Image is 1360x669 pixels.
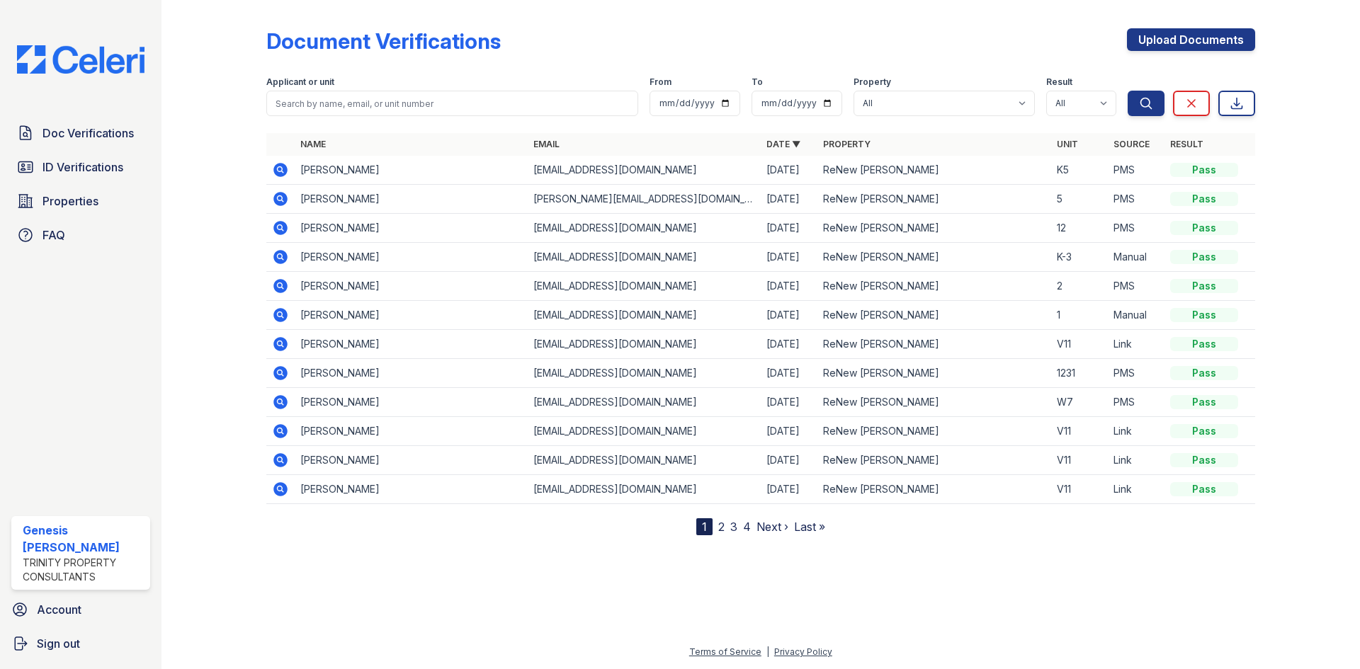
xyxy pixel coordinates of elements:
td: 1231 [1051,359,1108,388]
td: [PERSON_NAME] [295,272,528,301]
td: PMS [1108,359,1164,388]
td: V11 [1051,446,1108,475]
img: CE_Logo_Blue-a8612792a0a2168367f1c8372b55b34899dd931a85d93a1a3d3e32e68fde9ad4.png [6,45,156,74]
td: ReNew [PERSON_NAME] [817,417,1050,446]
div: Trinity Property Consultants [23,556,144,584]
td: [PERSON_NAME] [295,388,528,417]
td: ReNew [PERSON_NAME] [817,388,1050,417]
td: [EMAIL_ADDRESS][DOMAIN_NAME] [528,359,761,388]
td: ReNew [PERSON_NAME] [817,272,1050,301]
td: [DATE] [761,417,817,446]
td: [PERSON_NAME] [295,214,528,243]
td: Manual [1108,301,1164,330]
td: [EMAIL_ADDRESS][DOMAIN_NAME] [528,388,761,417]
div: Genesis [PERSON_NAME] [23,522,144,556]
td: ReNew [PERSON_NAME] [817,330,1050,359]
td: [DATE] [761,446,817,475]
td: [DATE] [761,185,817,214]
td: V11 [1051,330,1108,359]
a: Unit [1057,139,1078,149]
a: 4 [743,520,751,534]
td: [PERSON_NAME] [295,417,528,446]
span: Sign out [37,635,80,652]
td: [PERSON_NAME] [295,359,528,388]
a: Account [6,595,156,624]
div: Pass [1170,250,1238,264]
a: FAQ [11,221,150,249]
td: 5 [1051,185,1108,214]
td: [EMAIL_ADDRESS][DOMAIN_NAME] [528,446,761,475]
td: ReNew [PERSON_NAME] [817,185,1050,214]
td: [DATE] [761,156,817,185]
div: Pass [1170,424,1238,438]
td: [EMAIL_ADDRESS][DOMAIN_NAME] [528,156,761,185]
td: V11 [1051,475,1108,504]
td: [PERSON_NAME] [295,243,528,272]
span: ID Verifications [42,159,123,176]
a: Property [823,139,871,149]
div: Document Verifications [266,28,501,54]
td: [PERSON_NAME] [295,301,528,330]
td: PMS [1108,388,1164,417]
td: [DATE] [761,388,817,417]
td: ReNew [PERSON_NAME] [817,475,1050,504]
div: 1 [696,518,713,535]
a: Source [1113,139,1150,149]
td: Link [1108,446,1164,475]
div: Pass [1170,366,1238,380]
a: Doc Verifications [11,119,150,147]
td: 2 [1051,272,1108,301]
a: 2 [718,520,725,534]
td: [DATE] [761,359,817,388]
td: [DATE] [761,243,817,272]
a: Result [1170,139,1203,149]
td: ReNew [PERSON_NAME] [817,214,1050,243]
td: Link [1108,475,1164,504]
td: K-3 [1051,243,1108,272]
td: [DATE] [761,272,817,301]
td: [DATE] [761,475,817,504]
td: [DATE] [761,301,817,330]
td: ReNew [PERSON_NAME] [817,156,1050,185]
td: ReNew [PERSON_NAME] [817,446,1050,475]
td: ReNew [PERSON_NAME] [817,243,1050,272]
a: Last » [794,520,825,534]
a: Privacy Policy [774,646,832,657]
td: 1 [1051,301,1108,330]
a: Email [533,139,560,149]
div: Pass [1170,279,1238,293]
label: From [650,76,671,88]
td: [EMAIL_ADDRESS][DOMAIN_NAME] [528,272,761,301]
td: Link [1108,330,1164,359]
a: Upload Documents [1127,28,1255,51]
input: Search by name, email, or unit number [266,91,638,116]
td: Link [1108,417,1164,446]
div: Pass [1170,337,1238,351]
label: To [752,76,763,88]
td: ReNew [PERSON_NAME] [817,359,1050,388]
label: Property [854,76,891,88]
div: Pass [1170,192,1238,206]
div: Pass [1170,221,1238,235]
span: Properties [42,193,98,210]
td: [PERSON_NAME] [295,185,528,214]
td: ReNew [PERSON_NAME] [817,301,1050,330]
td: [PERSON_NAME][EMAIL_ADDRESS][DOMAIN_NAME] [528,185,761,214]
label: Result [1046,76,1072,88]
div: Pass [1170,395,1238,409]
td: [EMAIL_ADDRESS][DOMAIN_NAME] [528,330,761,359]
td: PMS [1108,214,1164,243]
td: Manual [1108,243,1164,272]
a: Sign out [6,629,156,658]
a: Date ▼ [766,139,800,149]
td: PMS [1108,272,1164,301]
span: FAQ [42,227,65,244]
td: [EMAIL_ADDRESS][DOMAIN_NAME] [528,243,761,272]
a: Next › [756,520,788,534]
td: K5 [1051,156,1108,185]
td: [DATE] [761,214,817,243]
td: [PERSON_NAME] [295,446,528,475]
td: PMS [1108,156,1164,185]
span: Doc Verifications [42,125,134,142]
